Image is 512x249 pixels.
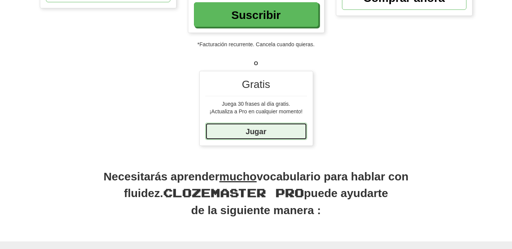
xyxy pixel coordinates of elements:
font: Juega 30 frases al día gratis. [222,101,290,107]
font: vocabulario para hablar con fluidez. [124,170,408,200]
font: ¡Actualiza a Pro en cualquier momento! [210,108,302,114]
font: Suscribir [231,9,280,21]
font: Clozemaster Pro [163,186,304,199]
font: Jugar [246,127,266,136]
font: Necesitarás aprender [104,170,219,183]
font: Gratis [242,78,270,90]
font: O [254,60,258,66]
font: *Facturación recurrente. Cancela cuando quieras. [197,41,315,47]
a: Suscribir [194,2,318,27]
a: Jugar [205,123,307,140]
font: de la siguiente manera : [191,204,321,216]
font: mucho [219,170,257,183]
font: puede ayudarte [304,187,388,199]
